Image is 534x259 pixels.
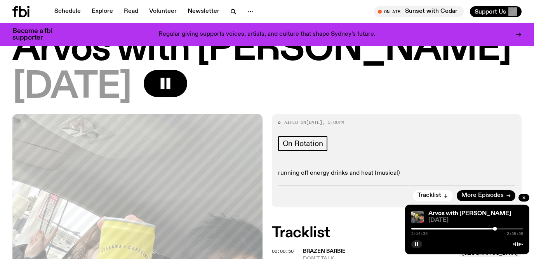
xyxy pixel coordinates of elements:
[12,32,522,67] h1: Arvos with [PERSON_NAME]
[12,70,131,105] span: [DATE]
[87,6,118,17] a: Explore
[428,217,523,223] span: [DATE]
[158,31,376,38] p: Regular giving supports voices, artists, and culture that shape Sydney’s future.
[306,119,322,125] span: [DATE]
[283,139,323,148] span: On Rotation
[12,28,62,41] h3: Become a fbi supporter
[272,226,522,240] h2: Tracklist
[183,6,224,17] a: Newsletter
[119,6,143,17] a: Read
[507,232,523,236] span: 2:59:58
[475,8,506,15] span: Support Us
[278,136,328,151] a: On Rotation
[413,190,453,201] button: Tracklist
[50,6,85,17] a: Schedule
[322,119,344,125] span: , 3:00pm
[461,193,504,198] span: More Episodes
[374,6,464,17] button: On AirSunset with Cedar
[457,190,515,201] a: More Episodes
[284,119,306,125] span: Aired on
[470,6,522,17] button: Support Us
[272,248,294,254] span: 00:00:50
[278,170,516,177] p: running off energy drinks and heat (musical)
[428,210,511,217] a: Arvos with [PERSON_NAME]
[417,193,441,198] span: Tracklist
[303,249,346,254] span: Brazen Barbie
[144,6,181,17] a: Volunteer
[411,232,428,236] span: 2:14:35
[272,249,294,254] button: 00:00:50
